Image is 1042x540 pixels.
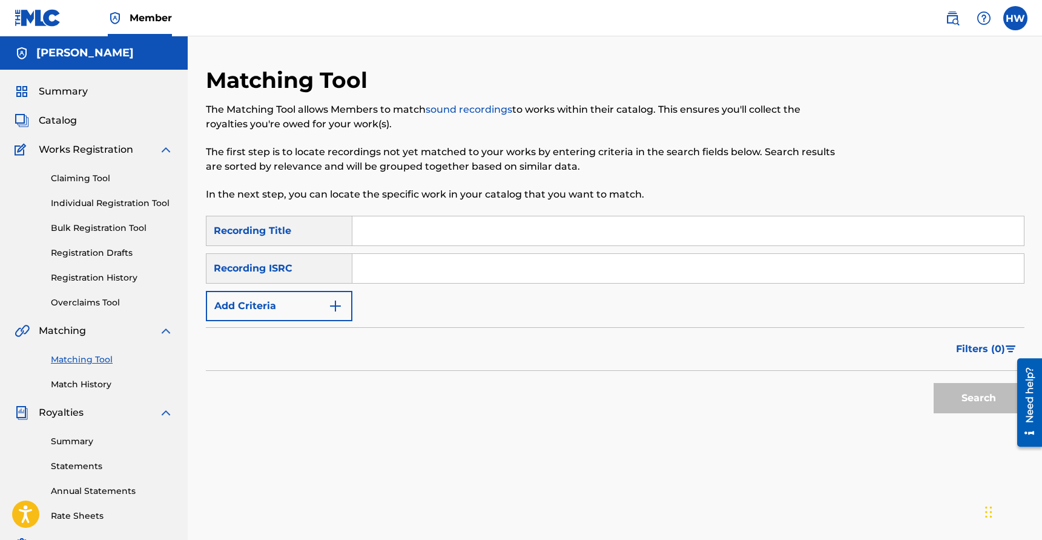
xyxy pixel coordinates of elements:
[51,353,173,366] a: Matching Tool
[51,510,173,522] a: Rate Sheets
[36,46,134,60] h5: Harrison Witcher
[51,435,173,448] a: Summary
[15,405,29,420] img: Royalties
[15,84,88,99] a: SummarySummary
[51,247,173,259] a: Registration Drafts
[981,482,1042,540] iframe: Chat Widget
[206,187,836,202] p: In the next step, you can locate the specific work in your catalog that you want to match.
[51,272,173,284] a: Registration History
[206,291,352,321] button: Add Criteria
[51,296,173,309] a: Overclaims Tool
[15,324,30,338] img: Matching
[15,9,61,27] img: MLC Logo
[206,216,1024,419] form: Search Form
[1003,6,1027,30] div: User Menu
[51,222,173,235] a: Bulk Registration Tool
[972,6,996,30] div: Help
[1006,345,1016,353] img: filter
[108,11,122,25] img: Top Rightsholder
[945,11,960,25] img: search
[39,324,86,338] span: Matching
[206,67,374,94] h2: Matching Tool
[39,405,84,420] span: Royalties
[977,11,991,25] img: help
[159,324,173,338] img: expand
[206,102,836,132] p: The Matching Tool allows Members to match to works within their catalog. This ensures you'll coll...
[51,197,173,210] a: Individual Registration Tool
[15,113,29,128] img: Catalog
[130,11,172,25] span: Member
[1008,353,1042,451] iframe: Resource Center
[51,378,173,391] a: Match History
[39,84,88,99] span: Summary
[940,6,965,30] a: Public Search
[51,172,173,185] a: Claiming Tool
[159,405,173,420] img: expand
[985,494,992,530] div: Drag
[949,334,1024,364] button: Filters (0)
[956,342,1005,356] span: Filters ( 0 )
[15,46,29,61] img: Accounts
[15,142,30,157] img: Works Registration
[51,460,173,473] a: Statements
[39,113,77,128] span: Catalog
[51,485,173,498] a: Annual Statements
[328,299,343,313] img: 9d2ae6d4665cec9f34b9.svg
[426,104,512,115] a: sound recordings
[39,142,133,157] span: Works Registration
[15,84,29,99] img: Summary
[15,113,77,128] a: CatalogCatalog
[159,142,173,157] img: expand
[206,145,836,174] p: The first step is to locate recordings not yet matched to your works by entering criteria in the ...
